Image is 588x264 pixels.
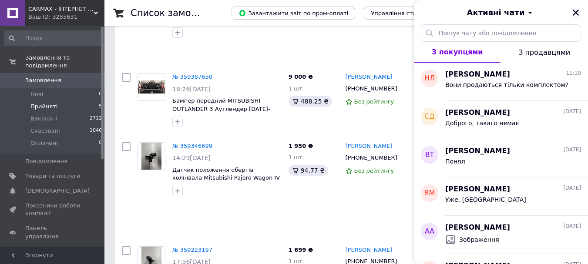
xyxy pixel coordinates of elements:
span: НЛ [424,74,435,84]
a: № 359346699 [172,143,212,149]
input: Пошук чату або повідомлення [421,24,581,42]
span: 1 950 ₴ [289,143,313,149]
a: Фото товару [138,73,165,101]
span: [PERSON_NAME] [445,146,510,156]
span: 1046 [90,127,102,135]
span: Доброго, такаго немає [445,120,519,127]
span: [PERSON_NAME] [445,70,510,80]
span: 2712 [90,115,102,123]
a: Фото товару [138,142,165,170]
img: Фото товару [138,80,165,94]
span: [PERSON_NAME] [445,108,510,118]
span: 18:26[DATE] [172,86,211,93]
button: Закрити [571,7,581,18]
span: [DATE] [563,184,581,192]
a: [PERSON_NAME] [346,142,393,150]
a: [PERSON_NAME] [346,73,393,81]
span: Завантажити звіт по пром-оплаті [239,9,348,17]
span: З продавцями [518,48,570,57]
span: CARMAX - ІНТЕРНЕТ МАГАЗИН АВТОЗАПЧАСТИН [28,5,94,13]
button: НЛ[PERSON_NAME]11:10Вони продаються тільки комплектом? [414,63,588,101]
button: Завантажити звіт по пром-оплаті [232,7,355,20]
span: 9 000 ₴ [289,74,313,80]
span: ВТ [425,150,434,160]
span: Без рейтингу [354,167,394,174]
a: [PERSON_NAME] [346,246,393,254]
span: 0 [99,139,102,147]
div: [PHONE_NUMBER] [344,83,399,94]
span: Уже. [GEOGRAPHIC_DATA] [445,196,526,203]
span: [DEMOGRAPHIC_DATA] [25,187,90,195]
span: Зображення [459,235,499,244]
a: № 359387650 [172,74,212,80]
span: Замовлення та повідомлення [25,54,104,70]
span: Понял [445,158,465,165]
span: Управління статусами [371,10,437,17]
span: 5 [99,103,102,110]
button: З продавцями [501,42,588,63]
span: З покупцями [432,48,483,56]
span: Показники роботи компанії [25,202,81,217]
div: 94.77 ₴ [289,165,328,176]
span: Оплачені [30,139,58,147]
a: № 359223197 [172,247,212,253]
span: [PERSON_NAME] [445,184,510,194]
span: Без рейтингу [354,98,394,105]
span: Повідомлення [25,157,67,165]
div: Ваш ID: 3255631 [28,13,104,21]
img: Фото товару [141,143,162,170]
span: АА [425,227,434,237]
div: [PHONE_NUMBER] [344,152,399,164]
span: 14:29[DATE] [172,154,211,161]
span: 11:10 [566,70,581,77]
span: 1 шт. [289,154,304,160]
span: [PERSON_NAME] [445,223,510,233]
span: 1 699 ₴ [289,247,313,253]
span: Активні чати [467,7,524,18]
span: Замовлення [25,77,61,84]
span: Нові [30,90,43,98]
button: СД[PERSON_NAME][DATE]Доброго, такаго немає [414,101,588,139]
div: 488.25 ₴ [289,96,332,107]
span: [DATE] [563,146,581,154]
h1: Список замовлень [131,8,219,18]
span: Панель управління [25,224,81,240]
span: Скасовані [30,127,60,135]
span: [DATE] [563,223,581,230]
a: Датчик положення обертів колінвала Mitsubishi Pajero Wagon IV 06-11 1865A074 949979-1590 [172,167,280,189]
button: Активні чати [438,7,564,18]
span: СД [424,112,435,122]
span: 1 шт. [289,85,304,92]
a: Бампер передний MITSUBISHI OUTLANDER 3 Аутлендер [DATE]-[DATE] ORIGINAL [172,97,270,120]
button: Управління статусами [364,7,444,20]
span: Товари та послуги [25,172,81,180]
button: ВМ[PERSON_NAME][DATE]Уже. [GEOGRAPHIC_DATA] [414,177,588,216]
span: [DATE] [563,108,581,115]
button: З покупцями [414,42,501,63]
input: Пошук [4,30,103,46]
span: Вони продаються тільки комплектом? [445,81,568,88]
span: Виконані [30,115,57,123]
span: 0 [99,90,102,98]
button: АА[PERSON_NAME][DATE]Зображення [414,216,588,254]
button: ВТ[PERSON_NAME][DATE]Понял [414,139,588,177]
span: Прийняті [30,103,57,110]
span: ВМ [424,188,435,198]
